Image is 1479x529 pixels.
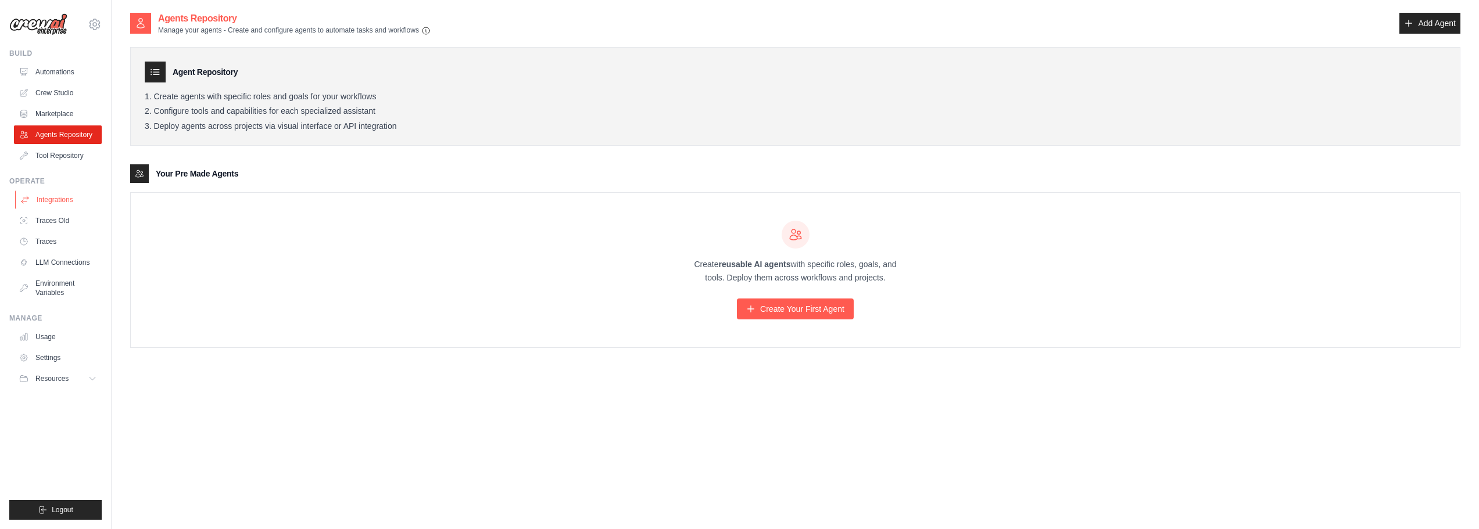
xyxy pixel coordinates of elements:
h3: Agent Repository [173,66,238,78]
a: Usage [14,328,102,346]
a: Create Your First Agent [737,298,854,319]
img: Logo [9,13,67,35]
strong: reusable AI agents [718,260,790,269]
h2: Agents Repository [158,12,431,26]
div: Manage [9,314,102,323]
a: Tool Repository [14,146,102,165]
a: Environment Variables [14,274,102,302]
button: Resources [14,369,102,388]
li: Configure tools and capabilities for each specialized assistant [145,106,1446,117]
a: Crew Studio [14,84,102,102]
a: Integrations [15,190,103,209]
a: LLM Connections [14,253,102,272]
li: Create agents with specific roles and goals for your workflows [145,92,1446,102]
a: Traces Old [14,211,102,230]
button: Logout [9,500,102,520]
a: Marketplace [14,105,102,123]
h3: Your Pre Made Agents [156,168,238,179]
p: Manage your agents - Create and configure agents to automate tasks and workflows [158,26,431,35]
p: Create with specific roles, goals, and tools. Deploy them across workflows and projects. [684,258,907,285]
div: Operate [9,177,102,186]
li: Deploy agents across projects via visual interface or API integration [145,121,1446,132]
span: Logout [52,505,73,514]
a: Settings [14,348,102,367]
a: Add Agent [1399,13,1460,34]
a: Agents Repository [14,125,102,144]
span: Resources [35,374,69,383]
a: Automations [14,63,102,81]
div: Build [9,49,102,58]
a: Traces [14,232,102,251]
